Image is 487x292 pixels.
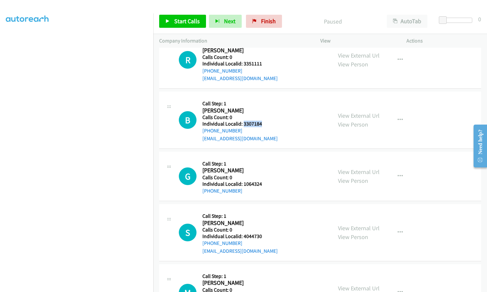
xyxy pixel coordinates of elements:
[246,15,282,28] a: Finish
[179,167,197,185] div: The call is yet to be attempted
[202,213,278,219] h5: Call Step: 1
[202,60,278,67] h5: Individual Localid: 3351111
[159,15,206,28] a: Start Calls
[179,224,197,241] div: The call is yet to be attempted
[202,174,272,181] h5: Calls Count: 0
[179,111,197,129] h1: B
[338,284,380,292] a: View External Url
[179,51,197,69] div: The call is yet to be attempted
[202,248,278,254] a: [EMAIL_ADDRESS][DOMAIN_NAME]
[338,52,380,59] a: View External Url
[202,128,242,134] a: [PHONE_NUMBER]
[159,37,309,45] p: Company Information
[224,17,235,25] span: Next
[202,107,272,114] h2: [PERSON_NAME]
[202,233,278,240] h5: Individual Localid: 4044730
[338,121,368,128] a: View Person
[261,17,276,25] span: Finish
[406,37,481,45] p: Actions
[202,240,242,246] a: [PHONE_NUMBER]
[468,120,487,172] iframe: Resource Center
[338,168,380,176] a: View External Url
[202,135,278,142] a: [EMAIL_ADDRESS][DOMAIN_NAME]
[202,161,272,167] h5: Call Step: 1
[202,75,278,81] a: [EMAIL_ADDRESS][DOMAIN_NAME]
[179,167,197,185] h1: G
[202,273,314,280] h5: Call Step: 1
[174,17,200,25] span: Start Calls
[338,60,368,68] a: View Person
[202,121,278,127] h5: Individual Localid: 3307184
[202,114,278,121] h5: Calls Count: 0
[179,51,197,69] h1: R
[291,17,375,26] p: Paused
[202,47,272,54] h2: [PERSON_NAME]
[442,18,472,23] div: Delay between calls (in seconds)
[202,188,242,194] a: [PHONE_NUMBER]
[202,181,272,187] h5: Individual Localid: 1064324
[202,68,242,74] a: [PHONE_NUMBER]
[202,219,272,227] h2: [PERSON_NAME]
[320,37,395,45] p: View
[387,15,427,28] button: AutoTab
[202,54,278,60] h5: Calls Count: 0
[202,100,278,107] h5: Call Step: 1
[338,233,368,241] a: View Person
[338,224,380,232] a: View External Url
[478,15,481,24] div: 0
[179,111,197,129] div: The call is yet to be attempted
[338,112,380,119] a: View External Url
[209,15,242,28] button: Next
[338,177,368,184] a: View Person
[202,279,272,287] h2: [PERSON_NAME]
[202,227,278,233] h5: Calls Count: 0
[202,167,272,174] h2: [PERSON_NAME]
[179,224,197,241] h1: S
